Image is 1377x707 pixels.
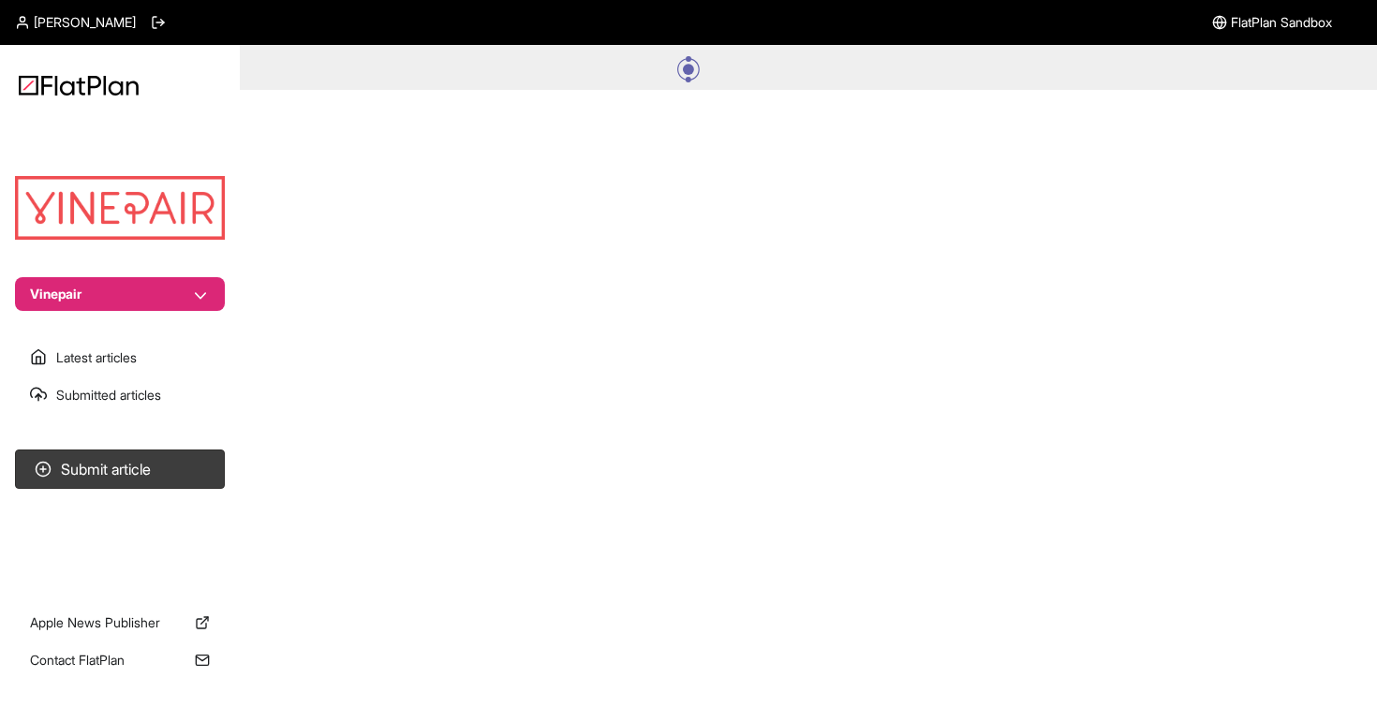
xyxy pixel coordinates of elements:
[34,13,136,32] span: [PERSON_NAME]
[15,606,225,640] a: Apple News Publisher
[15,449,225,489] button: Submit article
[1231,13,1332,32] span: FlatPlan Sandbox
[15,643,225,677] a: Contact FlatPlan
[15,277,225,311] button: Vinepair
[15,378,225,412] a: Submitted articles
[672,52,705,87] img: Orbit Spinner
[15,341,225,375] a: Latest articles
[19,75,139,96] img: Logo
[15,13,136,32] a: [PERSON_NAME]
[15,176,225,240] img: Publication Logo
